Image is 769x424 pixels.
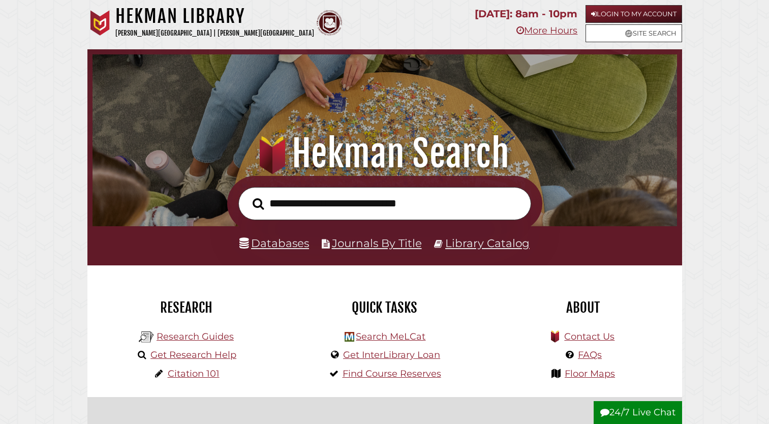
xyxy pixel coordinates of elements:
a: Floor Maps [565,368,615,379]
i: Search [253,197,264,209]
h1: Hekman Library [115,5,314,27]
p: [DATE]: 8am - 10pm [475,5,577,23]
a: Find Course Reserves [343,368,441,379]
a: Login to My Account [586,5,682,23]
img: Calvin University [87,10,113,36]
a: Journals By Title [332,236,422,250]
img: Hekman Library Logo [139,329,154,345]
a: Library Catalog [445,236,530,250]
a: Citation 101 [168,368,220,379]
a: Research Guides [157,331,234,342]
h2: About [491,299,674,316]
h2: Quick Tasks [293,299,476,316]
a: Get Research Help [150,349,236,360]
a: Site Search [586,24,682,42]
a: Contact Us [564,331,614,342]
h2: Research [95,299,278,316]
button: Search [248,195,269,213]
a: Databases [239,236,309,250]
h1: Hekman Search [104,131,665,176]
a: Get InterLibrary Loan [343,349,440,360]
a: More Hours [516,25,577,36]
img: Calvin Theological Seminary [317,10,342,36]
img: Hekman Library Logo [345,332,354,342]
p: [PERSON_NAME][GEOGRAPHIC_DATA] | [PERSON_NAME][GEOGRAPHIC_DATA] [115,27,314,39]
a: Search MeLCat [356,331,425,342]
a: FAQs [578,349,602,360]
